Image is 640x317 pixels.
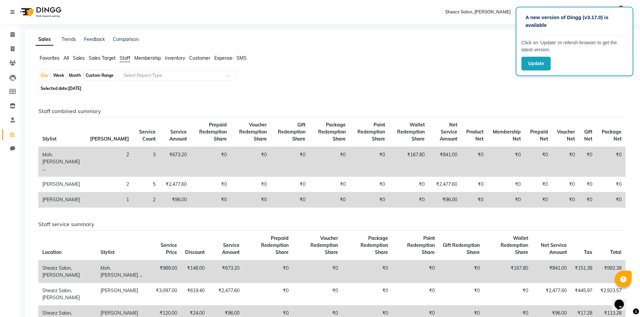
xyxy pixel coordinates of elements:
[392,260,439,283] td: ₹0
[133,147,160,177] td: 3
[38,147,86,177] td: Moh. [PERSON_NAME] ...
[86,192,133,208] td: 1
[67,71,83,80] div: Month
[96,283,148,305] td: [PERSON_NAME]
[619,6,623,10] span: 3
[271,192,309,208] td: ₹0
[169,129,187,142] span: Service Amount
[501,235,528,255] span: Wallet Redemption Share
[461,147,488,177] td: ₹0
[429,177,461,192] td: ₹2,477.60
[596,147,626,177] td: ₹0
[525,147,552,177] td: ₹0
[429,147,461,177] td: ₹841.00
[237,55,247,61] span: SMS
[84,36,105,42] a: Feedback
[271,177,309,192] td: ₹0
[181,283,209,305] td: ₹619.40
[191,147,231,177] td: ₹0
[579,177,596,192] td: ₹0
[222,242,240,255] span: Service Amount
[571,260,596,283] td: ₹151.38
[407,235,435,255] span: Point Redemption Share
[350,177,389,192] td: ₹0
[532,283,571,305] td: ₹2,477.60
[541,242,567,255] span: Net Service Amount
[63,55,69,61] span: All
[42,136,56,142] span: Stylist
[38,177,86,192] td: [PERSON_NAME]
[610,249,622,255] span: Total
[552,192,579,208] td: ₹0
[443,242,480,255] span: Gift Redemption Share
[165,55,185,61] span: Inventory
[39,84,83,93] span: Selected date:
[120,55,130,61] span: Staff
[579,147,596,177] td: ₹0
[484,260,532,283] td: ₹167.80
[309,147,350,177] td: ₹0
[271,147,309,177] td: ₹0
[487,192,525,208] td: ₹0
[181,260,209,283] td: ₹148.00
[310,235,338,255] span: Voucher Redemption Share
[61,36,76,42] a: Trends
[466,129,483,142] span: Product Net
[309,192,350,208] td: ₹0
[487,147,525,177] td: ₹0
[191,177,231,192] td: ₹0
[552,147,579,177] td: ₹0
[612,290,633,310] iframe: chat widget
[584,129,592,142] span: Gift Net
[160,177,191,192] td: ₹2,477.60
[440,122,457,142] span: Net Service Amount
[602,129,622,142] span: Package Net
[571,283,596,305] td: ₹445.97
[397,122,425,142] span: Wallet Redemption Share
[557,129,575,142] span: Voucher Net
[42,249,61,255] span: Location
[429,192,461,208] td: ₹96.00
[525,14,624,29] p: A new version of Dingg (v3.17.0) is available
[532,260,571,283] td: ₹841.00
[209,283,244,305] td: ₹2,477.60
[38,260,96,283] td: Shearz Salon, [PERSON_NAME]
[231,147,271,177] td: ₹0
[484,283,532,305] td: ₹0
[86,177,133,192] td: 2
[90,136,129,142] span: [PERSON_NAME]
[389,147,429,177] td: ₹167.80
[342,260,392,283] td: ₹0
[360,235,388,255] span: Package Redemption Share
[521,39,628,53] p: Click on ‘Update’ or refersh browser to get the latest version.
[96,260,148,283] td: Moh. [PERSON_NAME] ...
[51,71,66,80] div: Week
[239,122,267,142] span: Voucher Redemption Share
[530,129,548,142] span: Prepaid Net
[68,86,81,91] span: [DATE]
[89,55,116,61] span: Sales Target
[389,192,429,208] td: ₹0
[389,177,429,192] td: ₹0
[293,260,342,283] td: ₹0
[86,147,133,177] td: 2
[231,177,271,192] td: ₹0
[84,71,115,80] div: Custom Range
[584,249,592,255] span: Tax
[139,129,156,142] span: Service Count
[579,192,596,208] td: ₹0
[231,192,271,208] td: ₹0
[40,55,59,61] span: Favorites
[439,283,484,305] td: ₹0
[149,260,181,283] td: ₹989.00
[185,249,205,255] span: Discount
[350,147,389,177] td: ₹0
[552,177,579,192] td: ₹0
[244,283,293,305] td: ₹0
[36,34,53,46] a: Sales
[38,283,96,305] td: Shearz Salon, [PERSON_NAME]
[244,260,293,283] td: ₹0
[189,55,210,61] span: Customer
[392,283,439,305] td: ₹0
[160,147,191,177] td: ₹673.20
